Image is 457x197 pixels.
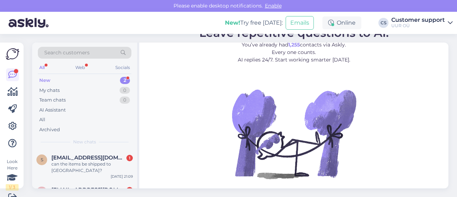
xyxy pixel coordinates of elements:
div: New [39,77,50,84]
div: Socials [114,63,131,72]
div: All [38,63,46,72]
span: Scervine@gmail.com [51,187,126,193]
div: My chats [39,87,60,94]
div: Team chats [39,97,66,104]
div: All [39,116,45,123]
div: 0 [120,87,130,94]
button: Emails [286,16,314,30]
div: 0 [120,97,130,104]
div: Look Here [6,158,19,191]
a: Customer supportUUR OÜ [391,17,453,29]
div: can the items be shipped to [GEOGRAPHIC_DATA]? [51,161,133,174]
div: 1 / 3 [6,184,19,191]
b: New! [225,19,240,26]
span: Enable [263,3,284,9]
span: New chats [73,139,96,145]
span: shuyang0823@gmail.com [51,154,126,161]
div: UUR OÜ [391,23,445,29]
div: [DATE] 21:09 [111,174,133,179]
div: 2 [126,187,133,193]
div: Customer support [391,17,445,23]
span: Search customers [44,49,90,56]
div: Online [322,16,361,29]
div: Archived [39,126,60,133]
p: You’ve already had contacts via Askly. Every one counts. AI replies 24/7. Start working smarter [... [199,41,389,64]
div: Try free [DATE]: [225,19,283,27]
div: 2 [120,77,130,84]
div: AI Assistant [39,107,66,114]
span: s [41,157,43,162]
div: CS [378,18,388,28]
img: Askly Logo [6,48,19,60]
b: 1,255 [288,41,300,48]
div: Web [74,63,86,72]
div: 1 [126,155,133,161]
